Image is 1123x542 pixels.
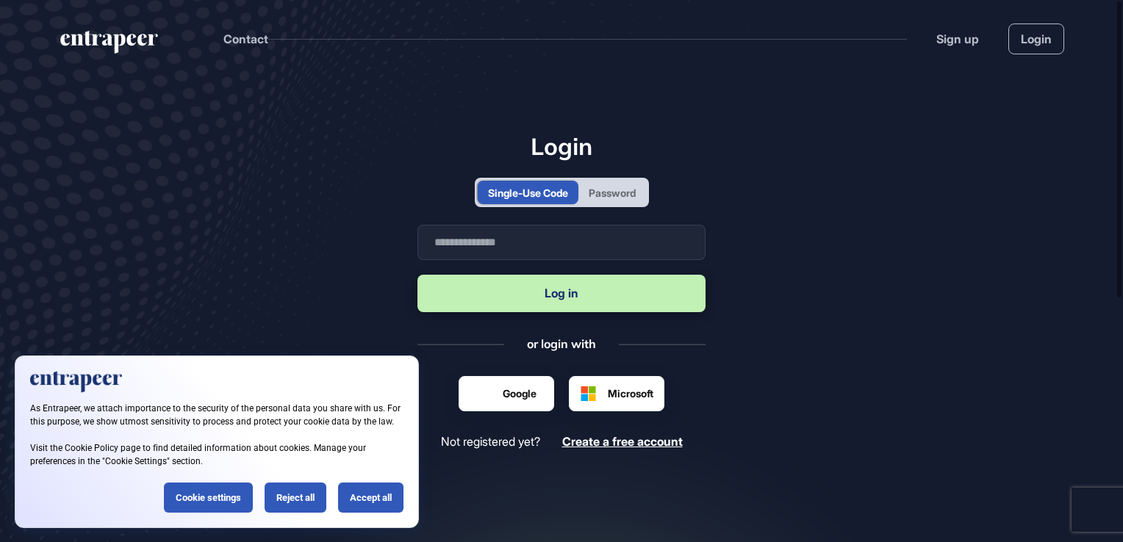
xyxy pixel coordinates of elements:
[417,275,706,312] button: Log in
[417,132,706,160] h1: Login
[59,31,159,59] a: entrapeer-logo
[589,185,636,200] div: Password
[936,30,979,48] a: Sign up
[441,435,540,449] span: Not registered yet?
[1008,24,1064,54] a: Login
[223,29,268,48] button: Contact
[562,435,683,449] a: Create a free account
[608,386,653,401] span: Microsoft
[527,336,596,352] div: or login with
[562,434,683,449] span: Create a free account
[488,185,568,200] div: Single-Use Code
